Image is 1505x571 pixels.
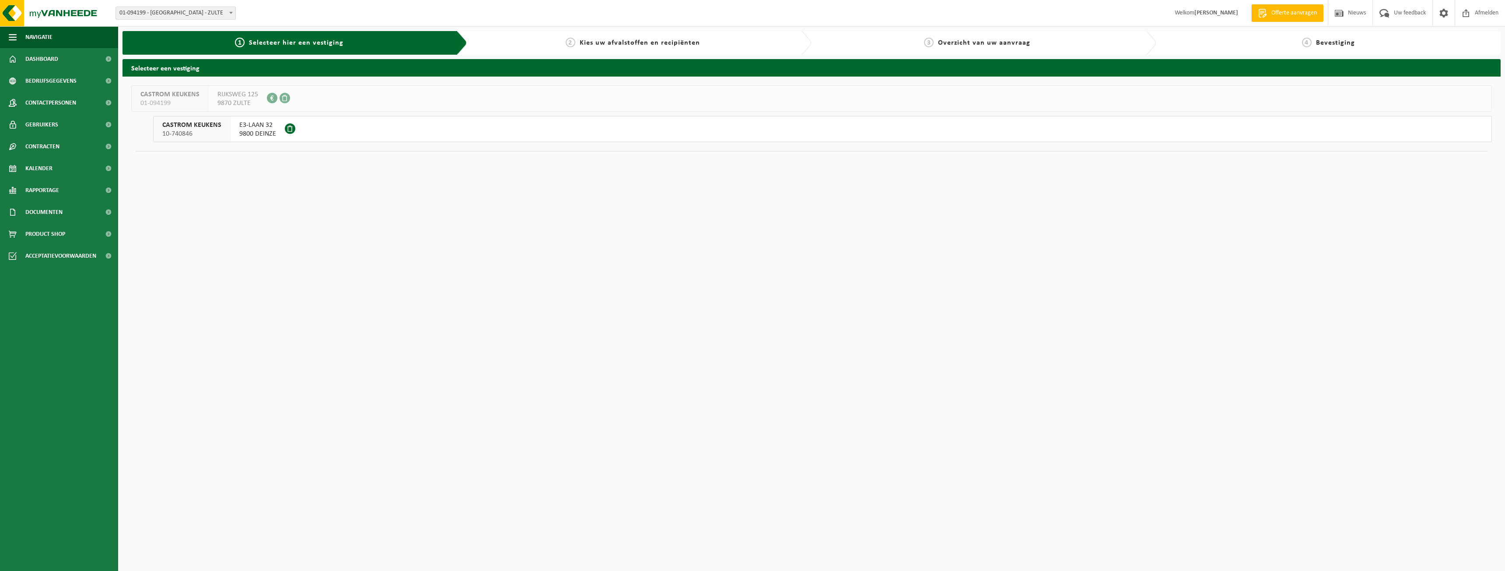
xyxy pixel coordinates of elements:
span: Contracten [25,136,59,158]
span: Kies uw afvalstoffen en recipiënten [580,39,700,46]
span: Product Shop [25,223,65,245]
span: 9870 ZULTE [217,99,258,108]
strong: [PERSON_NAME] [1194,10,1238,16]
span: 3 [924,38,934,47]
span: 2 [566,38,575,47]
span: 01-094199 - CASTROM KEUKENS - ZULTE [115,7,236,20]
span: RIJKSWEG 125 [217,90,258,99]
span: E3-LAAN 32 [239,121,276,130]
span: 01-094199 [140,99,199,108]
span: Bedrijfsgegevens [25,70,77,92]
span: Kalender [25,158,52,179]
span: Contactpersonen [25,92,76,114]
span: Selecteer hier een vestiging [249,39,343,46]
h2: Selecteer een vestiging [122,59,1501,76]
span: 01-094199 - CASTROM KEUKENS - ZULTE [116,7,235,19]
span: 1 [235,38,245,47]
span: Gebruikers [25,114,58,136]
span: Navigatie [25,26,52,48]
span: Documenten [25,201,63,223]
a: Offerte aanvragen [1251,4,1323,22]
span: 9800 DEINZE [239,130,276,138]
span: 4 [1302,38,1312,47]
span: Dashboard [25,48,58,70]
span: Overzicht van uw aanvraag [938,39,1030,46]
span: 10-740846 [162,130,221,138]
span: CASTROM KEUKENS [162,121,221,130]
span: Rapportage [25,179,59,201]
span: Offerte aanvragen [1269,9,1319,18]
span: Bevestiging [1316,39,1355,46]
span: CASTROM KEUKENS [140,90,199,99]
button: CASTROM KEUKENS 10-740846 E3-LAAN 329800 DEINZE [153,116,1492,142]
span: Acceptatievoorwaarden [25,245,96,267]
